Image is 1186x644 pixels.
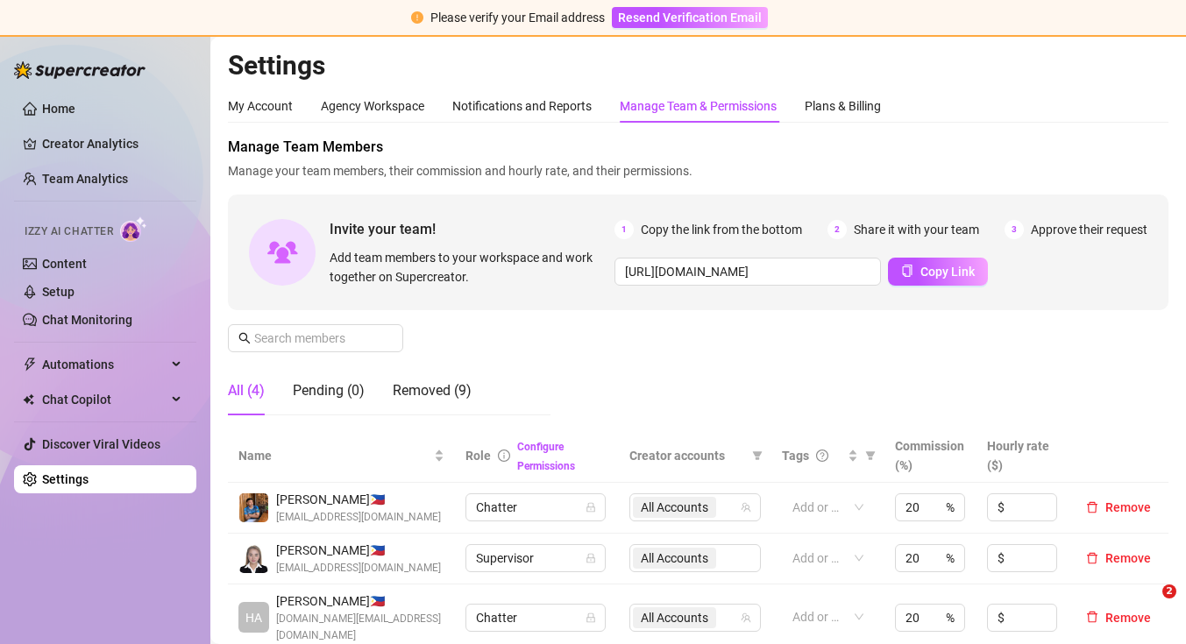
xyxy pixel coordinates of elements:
[42,386,167,414] span: Chat Copilot
[1162,584,1176,598] span: 2
[293,380,365,401] div: Pending (0)
[782,446,809,465] span: Tags
[827,220,847,239] span: 2
[321,96,424,116] div: Agency Workspace
[614,220,634,239] span: 1
[517,441,575,472] a: Configure Permissions
[629,446,745,465] span: Creator accounts
[42,130,182,158] a: Creator Analytics
[1079,548,1158,569] button: Remove
[276,611,444,644] span: [DOMAIN_NAME][EMAIL_ADDRESS][DOMAIN_NAME]
[25,223,113,240] span: Izzy AI Chatter
[920,265,975,279] span: Copy Link
[1079,497,1158,518] button: Remove
[465,449,491,463] span: Role
[411,11,423,24] span: exclamation-circle
[862,442,879,469] span: filter
[238,332,251,344] span: search
[330,218,614,240] span: Invite your team!
[228,137,1168,158] span: Manage Team Members
[276,591,444,611] span: [PERSON_NAME] 🇵🇭
[228,161,1168,180] span: Manage your team members, their commission and hourly rate, and their permissions.
[1005,220,1024,239] span: 3
[276,560,441,577] span: [EMAIL_ADDRESS][DOMAIN_NAME]
[901,265,913,277] span: copy
[239,493,268,522] img: Chester Tagayuna
[586,612,596,623] span: lock
[620,96,777,116] div: Manage Team & Permissions
[1086,501,1098,513] span: delete
[854,220,979,239] span: Share it with your team
[276,541,441,560] span: [PERSON_NAME] 🇵🇭
[430,8,605,27] div: Please verify your Email address
[816,449,828,462] span: question-circle
[452,96,592,116] div: Notifications and Reports
[120,216,147,242] img: AI Chatter
[42,313,132,327] a: Chat Monitoring
[23,357,37,372] span: thunderbolt
[1105,611,1151,625] span: Remove
[476,605,595,631] span: Chatter
[245,608,262,627] span: HA
[1105,500,1151,514] span: Remove
[42,102,75,116] a: Home
[976,429,1069,483] th: Hourly rate ($)
[641,220,802,239] span: Copy the link from the bottom
[276,509,441,526] span: [EMAIL_ADDRESS][DOMAIN_NAME]
[612,7,768,28] button: Resend Verification Email
[330,248,607,287] span: Add team members to your workspace and work together on Supercreator.
[476,545,595,571] span: Supervisor
[618,11,762,25] span: Resend Verification Email
[276,490,441,509] span: [PERSON_NAME] 🇵🇭
[14,61,146,79] img: logo-BBDzfeDw.svg
[586,502,596,513] span: lock
[228,380,265,401] div: All (4)
[884,429,976,483] th: Commission (%)
[805,96,881,116] div: Plans & Billing
[1079,607,1158,628] button: Remove
[476,494,595,520] span: Chatter
[1086,552,1098,564] span: delete
[228,96,293,116] div: My Account
[42,350,167,379] span: Automations
[498,449,510,462] span: info-circle
[1086,611,1098,623] span: delete
[741,502,751,513] span: team
[42,437,160,451] a: Discover Viral Videos
[254,329,379,348] input: Search members
[752,450,763,461] span: filter
[633,607,716,628] span: All Accounts
[42,285,75,299] a: Setup
[238,446,430,465] span: Name
[228,429,455,483] th: Name
[42,172,128,186] a: Team Analytics
[641,498,708,517] span: All Accounts
[23,393,34,406] img: Chat Copilot
[1126,584,1168,626] iframe: Intercom live chat
[633,497,716,518] span: All Accounts
[42,257,87,271] a: Content
[393,380,472,401] div: Removed (9)
[1105,551,1151,565] span: Remove
[741,612,751,623] span: team
[586,553,596,563] span: lock
[42,472,89,486] a: Settings
[239,544,268,573] img: frances moya
[888,258,988,286] button: Copy Link
[641,608,708,627] span: All Accounts
[865,450,876,461] span: filter
[749,442,766,469] span: filter
[228,49,1168,82] h2: Settings
[1031,220,1147,239] span: Approve their request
